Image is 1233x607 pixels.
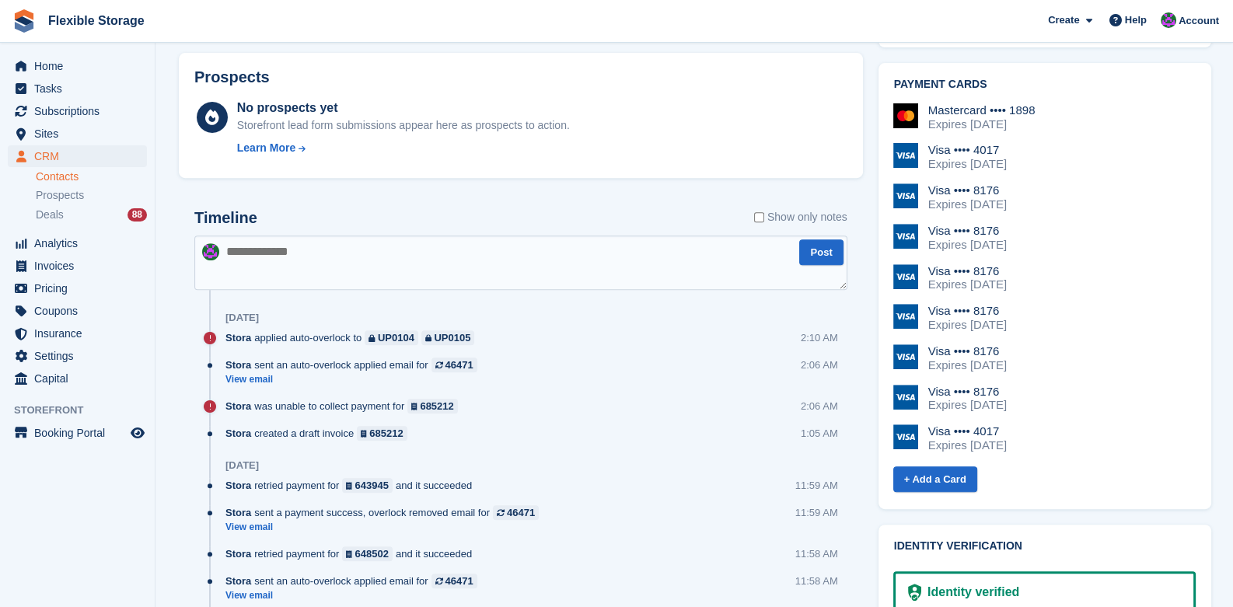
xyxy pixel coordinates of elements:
div: Identity verified [921,583,1019,602]
img: Identity Verification Ready [908,584,921,601]
span: Home [34,55,127,77]
div: Learn More [237,140,295,156]
a: menu [8,78,147,99]
a: menu [8,55,147,77]
a: menu [8,145,147,167]
a: 46471 [493,505,539,520]
img: stora-icon-8386f47178a22dfd0bd8f6a31ec36ba5ce8667c1dd55bd0f319d3a0aa187defe.svg [12,9,36,33]
img: Mastercard Logo [893,103,918,128]
div: Expires [DATE] [928,277,1007,291]
div: No prospects yet [237,99,570,117]
div: Expires [DATE] [928,318,1007,332]
span: Help [1125,12,1147,28]
a: 643945 [342,478,393,493]
div: 2:10 AM [801,330,838,345]
span: Capital [34,368,127,389]
div: Visa •••• 8176 [928,344,1007,358]
img: Visa Logo [893,264,918,289]
span: Stora [225,330,251,345]
div: 11:59 AM [795,478,838,493]
h2: Prospects [194,68,270,86]
a: menu [8,255,147,277]
span: Tasks [34,78,127,99]
div: UP0104 [378,330,414,345]
a: 685212 [357,426,407,441]
a: menu [8,300,147,322]
a: + Add a Card [893,466,977,492]
span: Analytics [34,232,127,254]
span: Stora [225,574,251,588]
div: [DATE] [225,459,259,472]
div: 685212 [420,399,453,413]
a: Prospects [36,187,147,204]
div: 648502 [355,546,389,561]
div: Visa •••• 8176 [928,385,1007,399]
a: menu [8,277,147,299]
a: View email [225,589,485,602]
div: [DATE] [225,312,259,324]
span: Sites [34,123,127,145]
span: Prospects [36,188,84,203]
div: Visa •••• 8176 [928,264,1007,278]
span: Stora [225,426,251,441]
div: 11:58 AM [795,574,838,588]
h2: Payment cards [894,78,1196,91]
input: Show only notes [754,209,764,225]
div: Visa •••• 8176 [928,224,1007,238]
label: Show only notes [754,209,847,225]
div: 685212 [369,426,403,441]
img: Daniel Douglas [202,243,219,260]
div: sent an auto-overlock applied email for [225,574,485,588]
span: Invoices [34,255,127,277]
a: View email [225,521,547,534]
span: Account [1179,13,1219,29]
img: Visa Logo [893,304,918,329]
a: menu [8,232,147,254]
a: Preview store [128,424,147,442]
div: 46471 [507,505,535,520]
span: Coupons [34,300,127,322]
div: sent an auto-overlock applied email for [225,358,485,372]
a: Flexible Storage [42,8,151,33]
span: Stora [225,399,251,413]
h2: Identity verification [894,540,1196,553]
span: Deals [36,208,64,222]
a: menu [8,345,147,367]
div: Expires [DATE] [928,117,1036,131]
img: Visa Logo [893,424,918,449]
a: menu [8,368,147,389]
div: Expires [DATE] [928,238,1007,252]
div: UP0105 [434,330,470,345]
div: Visa •••• 8176 [928,183,1007,197]
a: 46471 [431,358,477,372]
span: Stora [225,358,251,372]
a: Deals 88 [36,207,147,223]
div: 88 [127,208,147,222]
a: 46471 [431,574,477,588]
div: Visa •••• 8176 [928,304,1007,318]
h2: Timeline [194,209,257,227]
div: Visa •••• 4017 [928,424,1007,438]
span: Stora [225,546,251,561]
span: Subscriptions [34,100,127,122]
div: created a draft invoice [225,426,415,441]
div: Expires [DATE] [928,438,1007,452]
img: Visa Logo [893,183,918,208]
a: Contacts [36,169,147,184]
div: Expires [DATE] [928,358,1007,372]
a: 648502 [342,546,393,561]
div: Visa •••• 4017 [928,143,1007,157]
div: Expires [DATE] [928,197,1007,211]
span: Stora [225,505,251,520]
a: menu [8,100,147,122]
span: Create [1048,12,1079,28]
a: UP0104 [365,330,418,345]
img: Visa Logo [893,344,918,369]
span: Pricing [34,277,127,299]
div: sent a payment success, overlock removed email for [225,505,547,520]
div: retried payment for and it succeeded [225,478,480,493]
div: 11:58 AM [795,546,838,561]
div: retried payment for and it succeeded [225,546,480,561]
div: Expires [DATE] [928,398,1007,412]
div: applied auto-overlock to [225,330,482,345]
